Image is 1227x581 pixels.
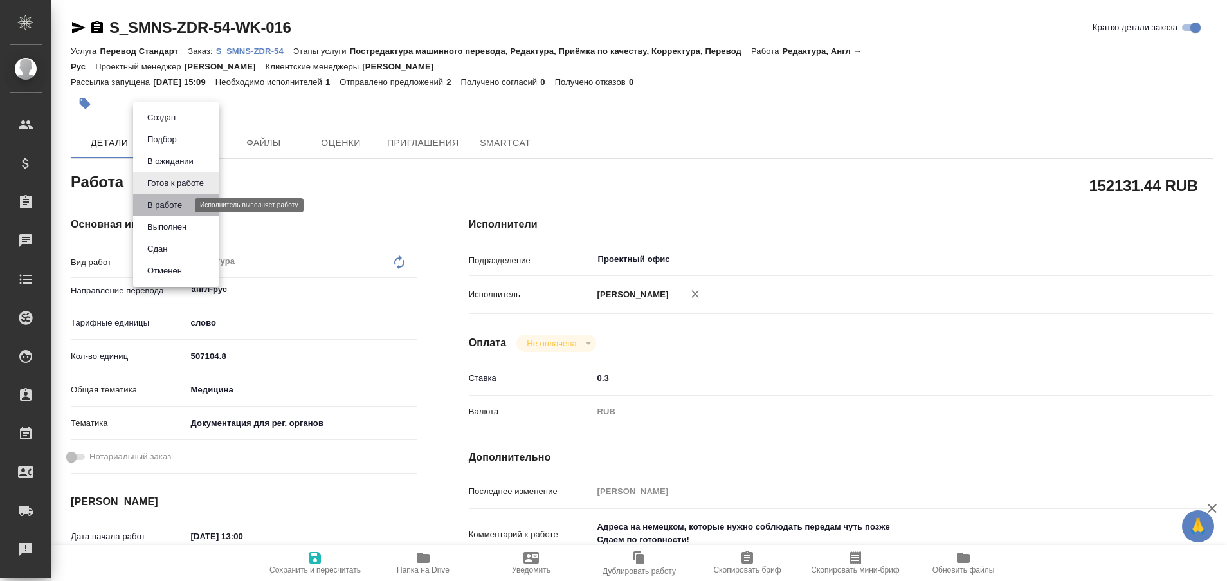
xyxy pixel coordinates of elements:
[143,242,171,256] button: Сдан
[143,154,197,169] button: В ожидании
[143,198,186,212] button: В работе
[143,220,190,234] button: Выполнен
[143,264,186,278] button: Отменен
[143,111,179,125] button: Создан
[143,133,181,147] button: Подбор
[143,176,208,190] button: Готов к работе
